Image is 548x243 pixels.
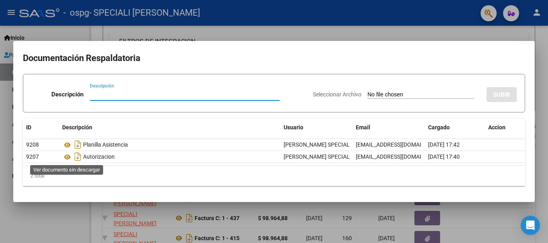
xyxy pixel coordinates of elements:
[284,141,396,148] span: [PERSON_NAME] SPECIALI [PERSON_NAME]
[26,141,39,148] span: 9208
[62,124,92,131] span: Descripción
[428,153,460,160] span: [DATE] 17:40
[51,90,83,99] p: Descripción
[26,153,39,160] span: 9207
[488,124,505,131] span: Accion
[485,119,525,136] datatable-header-cell: Accion
[493,91,510,98] span: SUBIR
[73,138,83,151] i: Descargar documento
[356,124,370,131] span: Email
[313,91,361,98] span: Seleccionar Archivo
[280,119,353,136] datatable-header-cell: Usuario
[353,119,425,136] datatable-header-cell: Email
[23,119,59,136] datatable-header-cell: ID
[62,138,277,151] div: Planilla Asistencia
[62,150,277,163] div: Autorizacion
[284,124,303,131] span: Usuario
[73,150,83,163] i: Descargar documento
[26,124,31,131] span: ID
[428,124,450,131] span: Cargado
[425,119,485,136] datatable-header-cell: Cargado
[284,153,396,160] span: [PERSON_NAME] SPECIALI [PERSON_NAME]
[428,141,460,148] span: [DATE] 17:42
[23,51,525,66] h2: Documentación Respaldatoria
[521,216,540,235] div: Open Intercom Messenger
[356,141,445,148] span: [EMAIL_ADDRESS][DOMAIN_NAME]
[356,153,445,160] span: [EMAIL_ADDRESS][DOMAIN_NAME]
[23,166,525,186] div: 2 total
[487,87,517,102] button: SUBIR
[59,119,280,136] datatable-header-cell: Descripción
